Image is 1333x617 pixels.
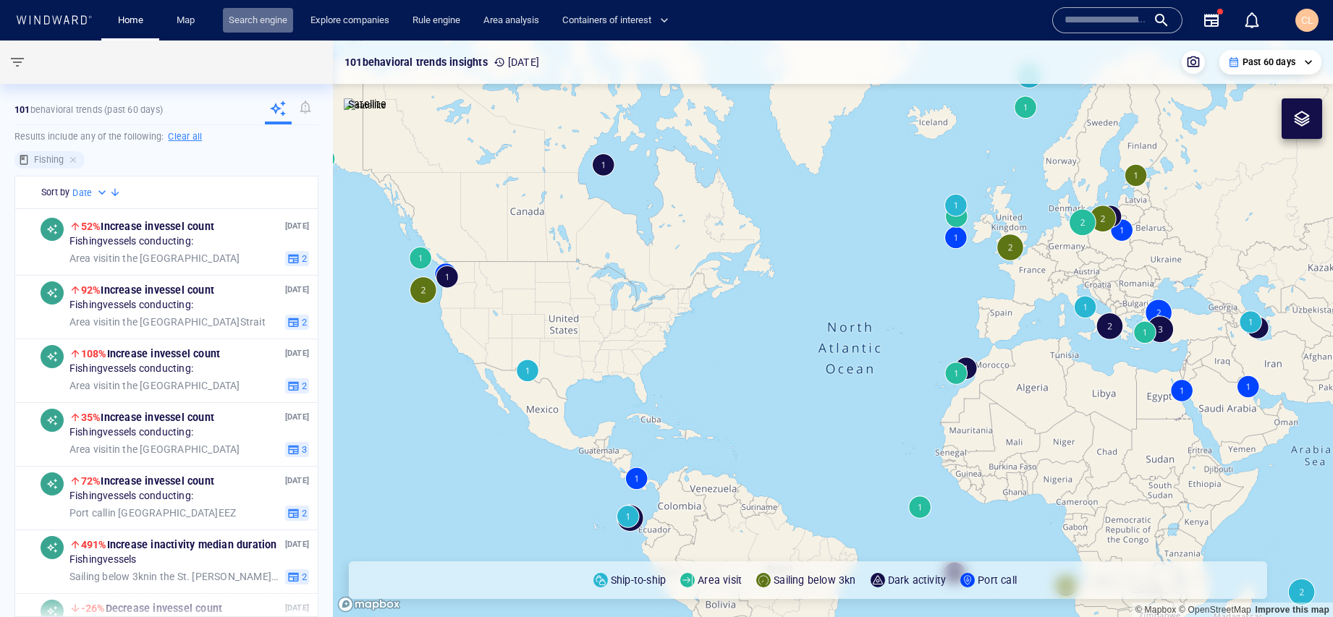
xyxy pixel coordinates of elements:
p: [DATE] [285,411,309,425]
a: Map feedback [1255,605,1329,615]
span: CL [1301,14,1313,26]
p: behavioral trends (Past 60 days) [14,103,163,116]
span: 2 [300,316,307,329]
div: Notification center [1243,12,1261,29]
p: [DATE] [285,538,309,552]
p: [DATE] [494,54,539,71]
h6: Fishing [34,153,64,167]
span: Fishing vessels conducting: [69,236,193,249]
a: OpenStreetMap [1179,605,1251,615]
button: 2 [285,251,309,267]
p: [DATE] [285,220,309,234]
canvas: Map [333,41,1333,617]
div: Past 60 days [1228,56,1313,69]
span: Area visit [69,252,112,264]
button: CL [1292,6,1321,35]
button: Containers of interest [557,8,681,33]
p: Port call [978,571,1017,589]
div: Fishing [14,151,85,169]
button: Map [165,8,211,33]
span: Area visit [69,443,112,455]
span: Port call [69,507,108,519]
span: Increase in vessel count [81,475,214,487]
span: 3 [300,443,307,456]
span: in the [GEOGRAPHIC_DATA] Strait [69,316,266,329]
a: Search engine [223,8,293,33]
p: Dark activity [888,571,947,589]
span: Fishing vessels conducting: [69,363,193,376]
button: 2 [285,315,309,331]
span: Increase in activity median duration [81,539,277,550]
span: 92% [81,284,101,296]
span: Containers of interest [562,12,669,29]
button: 2 [285,569,309,585]
span: 35% [81,412,101,423]
span: in the [GEOGRAPHIC_DATA] [69,380,240,393]
p: Sailing below 3kn [774,571,855,589]
span: Fishing vessels conducting: [69,427,193,440]
button: 2 [285,378,309,394]
span: 108% [81,348,107,359]
a: Mapbox logo [337,596,401,613]
span: in the [GEOGRAPHIC_DATA] [69,443,240,456]
p: Satellite [348,95,386,113]
a: Mapbox [1135,605,1176,615]
div: Date [72,186,109,200]
a: Home [112,8,149,33]
span: 2 [300,380,307,393]
span: Fishing vessels conducting: [69,299,193,312]
h6: Results include any of the following: [14,125,318,148]
button: 2 [285,506,309,522]
h6: Sort by [41,185,69,200]
span: Area visit [69,316,112,328]
a: Area analysis [478,8,545,33]
span: Increase in vessel count [81,284,214,296]
span: Sailing below 3kn [69,571,149,582]
a: Explore companies [305,8,395,33]
h6: Clear all [168,129,202,144]
a: Rule engine [407,8,466,33]
button: 3 [285,442,309,458]
span: Increase in vessel count [81,412,214,423]
span: 2 [300,252,307,265]
span: 491% [81,539,107,550]
span: Increase in vessel count [81,221,214,232]
strong: 101 [14,104,30,115]
button: Home [107,8,153,33]
span: 2 [300,507,307,520]
span: 52% [81,221,101,232]
span: Increase in vessel count [81,348,220,359]
p: [DATE] [285,284,309,297]
span: 72% [81,475,101,487]
img: satellite [344,98,386,113]
span: Fishing vessels [69,554,137,567]
span: Fishing vessels conducting: [69,490,193,503]
p: Area visit [698,571,742,589]
p: Ship-to-ship [611,571,666,589]
h6: Date [72,186,92,200]
span: in [GEOGRAPHIC_DATA] EEZ [69,507,236,520]
p: [DATE] [285,347,309,361]
iframe: Chat [1271,552,1322,606]
span: Area visit [69,380,112,391]
p: 101 behavioral trends insights [344,54,488,71]
p: Past 60 days [1243,56,1295,69]
a: Map [171,8,206,33]
span: in the [GEOGRAPHIC_DATA] [69,252,240,265]
span: 2 [300,571,307,584]
p: [DATE] [285,475,309,488]
span: in the St. [PERSON_NAME]´s Channel Strait [69,571,279,584]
